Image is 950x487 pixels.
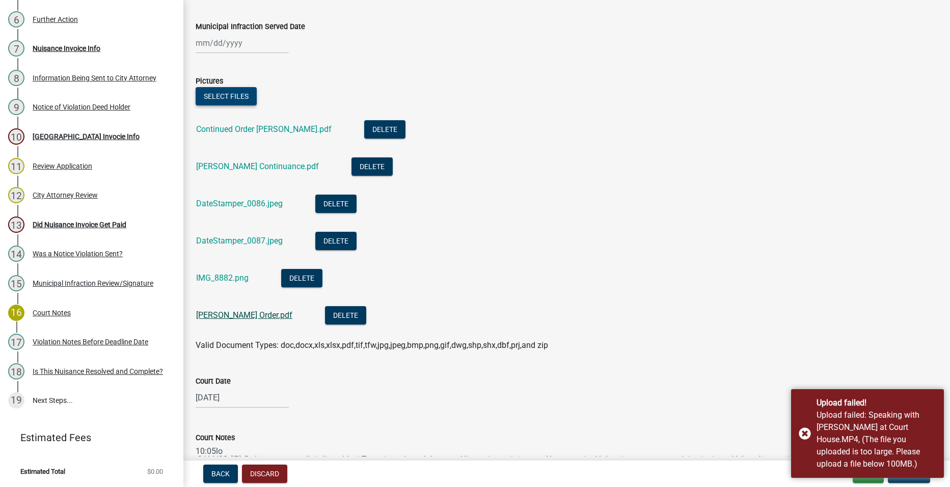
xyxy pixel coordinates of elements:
[196,378,231,385] label: Court Date
[8,246,24,262] div: 14
[203,465,238,483] button: Back
[8,99,24,115] div: 9
[325,306,366,324] button: Delete
[196,199,283,208] a: DateStamper_0086.jpeg
[33,250,123,257] div: Was a Notice Violation Sent?
[8,187,24,203] div: 12
[147,468,163,475] span: $0.00
[351,163,393,172] wm-modal-confirm: Delete Document
[8,392,24,409] div: 19
[33,74,156,82] div: Information Being Sent to City Attorney
[281,269,322,287] button: Delete
[33,338,148,345] div: Violation Notes Before Deadline Date
[8,427,167,448] a: Estimated Fees
[8,158,24,174] div: 11
[33,280,153,287] div: Municipal Infraction Review/Signature
[196,33,289,53] input: mm/dd/yyyy
[817,397,936,409] div: Upload failed!
[196,387,289,408] input: mm/dd/yyyy
[8,40,24,57] div: 7
[196,273,249,283] a: IMG_8882.png
[33,103,130,111] div: Notice of Violation Deed Holder
[8,70,24,86] div: 8
[33,16,78,23] div: Further Action
[196,78,223,85] label: Pictures
[8,363,24,380] div: 18
[196,23,305,31] label: Municipal Infraction Served Date
[33,45,100,52] div: Nuisance Invoice Info
[211,470,230,478] span: Back
[33,133,140,140] div: [GEOGRAPHIC_DATA] Invocie Info
[281,274,322,284] wm-modal-confirm: Delete Document
[196,340,548,350] span: Valid Document Types: doc,docx,xls,xlsx,pdf,tif,tfw,jpg,jpeg,bmp,png,gif,dwg,shp,shx,dbf,prj,and zip
[817,409,936,470] div: Upload failed: Speaking with Brittney at Court House.MP4, (The file you uploaded is too large. Pl...
[242,465,287,483] button: Discard
[8,275,24,291] div: 15
[8,305,24,321] div: 16
[315,237,357,247] wm-modal-confirm: Delete Document
[8,128,24,145] div: 10
[364,120,405,139] button: Delete
[196,87,257,105] button: Select files
[33,163,92,170] div: Review Application
[196,161,319,171] a: [PERSON_NAME] Continuance.pdf
[196,435,235,442] label: Court Notes
[33,309,71,316] div: Court Notes
[8,217,24,233] div: 13
[20,468,65,475] span: Estimated Total
[364,125,405,135] wm-modal-confirm: Delete Document
[325,311,366,321] wm-modal-confirm: Delete Document
[315,195,357,213] button: Delete
[196,310,292,320] a: [PERSON_NAME] Order.pdf
[315,232,357,250] button: Delete
[8,334,24,350] div: 17
[196,124,332,134] a: Continued Order [PERSON_NAME].pdf
[315,200,357,209] wm-modal-confirm: Delete Document
[33,221,126,228] div: Did Nuisance Invoice Get Paid
[8,11,24,28] div: 6
[33,368,163,375] div: Is This Nuisance Resolved and Complete?
[33,192,98,199] div: City Attorney Review
[196,236,283,246] a: DateStamper_0087.jpeg
[351,157,393,176] button: Delete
